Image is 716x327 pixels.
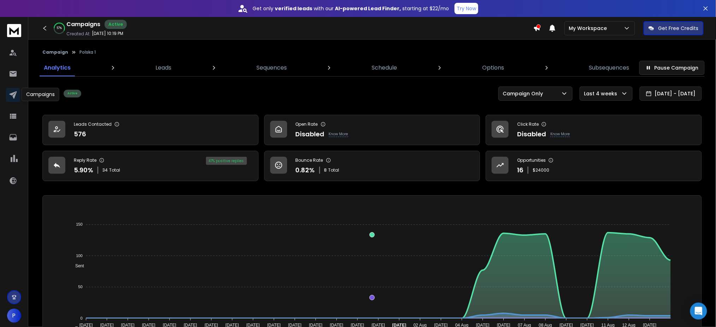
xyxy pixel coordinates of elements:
[78,285,82,289] tspan: 50
[152,59,176,76] a: Leads
[74,165,93,175] p: 5.90 %
[42,151,259,181] a: Reply Rate5.90%34Total47% positive replies
[478,59,508,76] a: Options
[74,157,96,163] p: Reply Rate
[368,59,402,76] a: Schedule
[66,20,100,29] h1: Campaigns
[324,167,327,173] span: 8
[7,24,21,37] img: logo
[253,5,449,12] p: Get only with our starting at $22/mo
[7,309,21,323] button: P
[76,254,82,258] tspan: 100
[70,263,84,268] span: Sent
[57,26,62,30] p: 57 %
[296,157,323,163] p: Bounce Rate
[22,88,59,101] div: Campaigns
[503,90,546,97] p: Campaign Only
[482,64,504,72] p: Options
[569,25,610,32] p: My Workspace
[252,59,291,76] a: Sequences
[156,64,172,72] p: Leads
[79,49,96,55] p: Polska 1
[329,167,339,173] span: Total
[109,167,120,173] span: Total
[639,61,705,75] button: Pause Campaign
[584,90,620,97] p: Last 4 weeks
[658,25,699,32] p: Get Free Credits
[455,3,478,14] button: Try Now
[486,115,702,145] a: Click RateDisabledKnow More
[533,167,549,173] p: $ 24000
[74,129,86,139] p: 576
[80,316,82,320] tspan: 0
[264,115,480,145] a: Open RateDisabledKnow More
[585,59,634,76] a: Subsequences
[517,165,523,175] p: 16
[40,59,75,76] a: Analytics
[256,64,287,72] p: Sequences
[264,151,480,181] a: Bounce Rate0.82%8Total
[517,157,546,163] p: Opportunities
[102,167,108,173] span: 34
[206,157,247,165] div: 47 % positive replies
[275,5,312,12] strong: verified leads
[76,222,82,227] tspan: 150
[92,31,123,36] p: [DATE] 10:19 PM
[74,121,112,127] p: Leads Contacted
[517,129,546,139] p: Disabled
[690,303,707,320] div: Open Intercom Messenger
[66,31,90,37] p: Created At:
[589,64,629,72] p: Subsequences
[44,64,71,72] p: Analytics
[42,115,259,145] a: Leads Contacted576
[105,20,127,29] div: Active
[640,87,702,101] button: [DATE] - [DATE]
[42,49,68,55] button: Campaign
[329,131,348,137] p: Know More
[644,21,704,35] button: Get Free Credits
[335,5,401,12] strong: AI-powered Lead Finder,
[486,151,702,181] a: Opportunities16$24000
[517,121,539,127] p: Click Rate
[372,64,397,72] p: Schedule
[296,165,315,175] p: 0.82 %
[550,131,570,137] p: Know More
[296,129,325,139] p: Disabled
[296,121,318,127] p: Open Rate
[64,90,81,97] div: Active
[457,5,476,12] p: Try Now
